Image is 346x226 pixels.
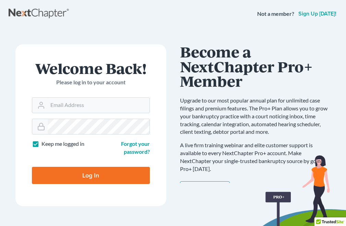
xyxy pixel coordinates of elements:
a: Sign up [DATE]! [297,11,338,17]
label: Keep me logged in [41,140,84,148]
strong: Not a member? [257,10,294,18]
p: Please log in to your account [32,78,150,86]
a: Forgot your password? [121,140,150,155]
input: Email Address [48,98,150,113]
p: Upgrade to our most popular annual plan for unlimited case filings and premium features. The Pro+... [180,97,331,136]
h1: Welcome Back! [32,61,150,76]
a: Upgrade [DATE] [180,181,230,195]
h1: Become a NextChapter Pro+ Member [180,44,331,88]
p: A live firm training webinar and elite customer support is available to every NextChapter Pro+ ac... [180,141,331,173]
input: Log In [32,167,150,184]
